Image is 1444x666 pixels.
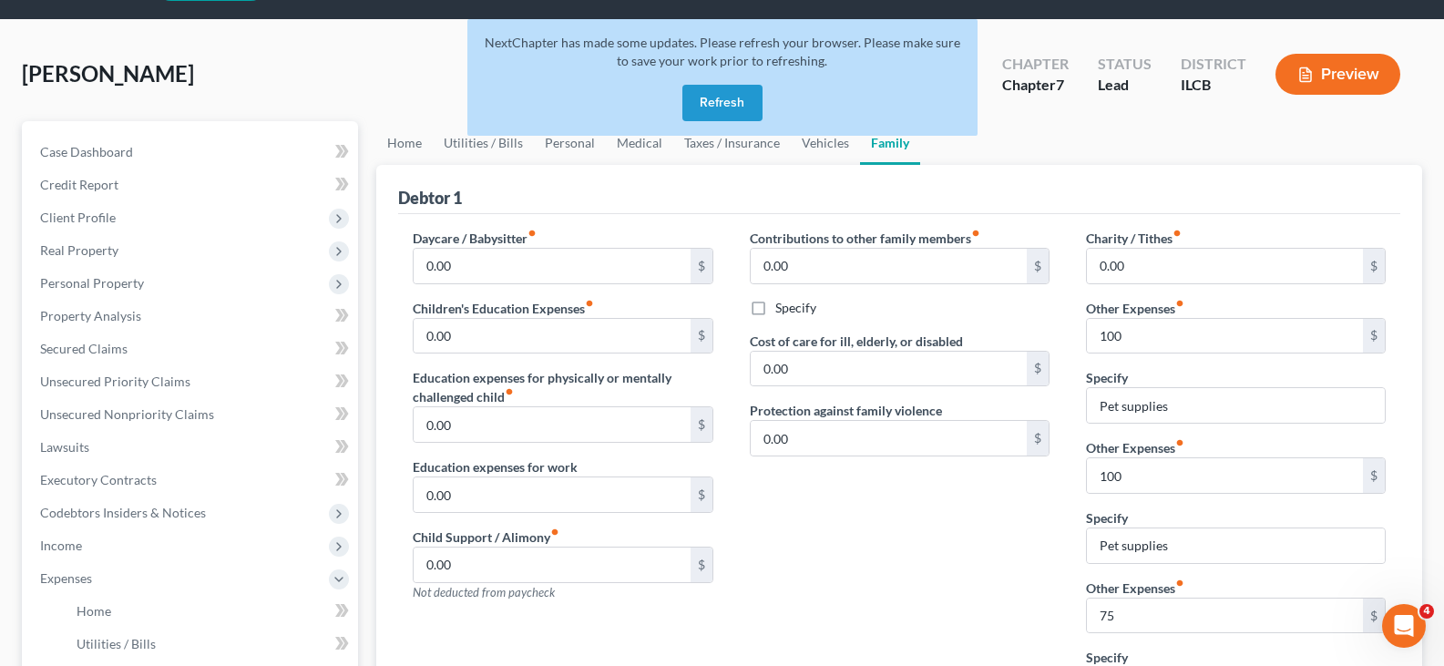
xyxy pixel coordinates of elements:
div: $ [1363,319,1385,353]
span: Unsecured Nonpriority Claims [40,406,214,422]
input: -- [414,477,690,512]
i: fiber_manual_record [1173,229,1182,238]
span: Income [40,538,82,553]
div: $ [1027,421,1049,456]
span: Credit Report [40,177,118,192]
label: Specify [1086,368,1128,387]
div: $ [1363,458,1385,493]
div: Lead [1098,75,1152,96]
span: Lawsuits [40,439,89,455]
input: -- [1087,599,1363,633]
input: -- [751,352,1027,386]
a: Home [62,595,358,628]
span: Codebtors Insiders & Notices [40,505,206,520]
label: Specify [1086,508,1128,528]
a: Home [376,121,433,165]
input: -- [414,548,690,582]
label: Charity / Tithes [1086,229,1182,248]
div: $ [691,249,712,283]
div: Status [1098,54,1152,75]
input: -- [1087,249,1363,283]
a: Unsecured Nonpriority Claims [26,398,358,431]
div: $ [1027,249,1049,283]
label: Other Expenses [1086,438,1184,457]
span: Expenses [40,570,92,586]
div: $ [691,407,712,442]
label: Child Support / Alimony [413,528,559,547]
label: Daycare / Babysitter [413,229,537,248]
div: $ [691,319,712,353]
span: Executory Contracts [40,472,157,487]
input: -- [751,249,1027,283]
span: Real Property [40,242,118,258]
span: Case Dashboard [40,144,133,159]
span: Utilities / Bills [77,636,156,651]
div: $ [1027,352,1049,386]
label: Other Expenses [1086,299,1184,318]
i: fiber_manual_record [527,229,537,238]
span: 4 [1419,604,1434,619]
a: Unsecured Priority Claims [26,365,358,398]
label: Education expenses for work [413,457,578,476]
button: Refresh [682,85,763,121]
a: Property Analysis [26,300,358,333]
span: [PERSON_NAME] [22,60,194,87]
button: Preview [1275,54,1400,95]
a: Credit Report [26,169,358,201]
i: fiber_manual_record [1175,438,1184,447]
span: NextChapter has made some updates. Please refresh your browser. Please make sure to save your wor... [485,35,960,68]
span: Unsecured Priority Claims [40,374,190,389]
label: Specify [775,299,816,317]
span: Not deducted from paycheck [413,585,555,599]
span: Property Analysis [40,308,141,323]
a: Case Dashboard [26,136,358,169]
div: $ [1363,249,1385,283]
input: -- [414,407,690,442]
div: District [1181,54,1246,75]
div: $ [691,548,712,582]
div: Debtor 1 [398,187,462,209]
span: 7 [1056,76,1064,93]
label: Children's Education Expenses [413,299,594,318]
input: -- [414,249,690,283]
div: Chapter [1002,54,1069,75]
iframe: Intercom live chat [1382,604,1426,648]
label: Cost of care for ill, elderly, or disabled [750,332,963,351]
div: $ [691,477,712,512]
i: fiber_manual_record [550,528,559,537]
label: Education expenses for physically or mentally challenged child [413,368,712,406]
div: ILCB [1181,75,1246,96]
input: -- [1087,319,1363,353]
i: fiber_manual_record [971,229,980,238]
label: Contributions to other family members [750,229,980,248]
div: $ [1363,599,1385,633]
input: Specify... [1087,388,1385,423]
label: Protection against family violence [750,401,942,420]
span: Secured Claims [40,341,128,356]
input: -- [414,319,690,353]
a: Executory Contracts [26,464,358,497]
input: -- [751,421,1027,456]
i: fiber_manual_record [1175,299,1184,308]
a: Utilities / Bills [433,121,534,165]
input: Specify... [1087,528,1385,563]
a: Lawsuits [26,431,358,464]
span: Personal Property [40,275,144,291]
i: fiber_manual_record [585,299,594,308]
span: Client Profile [40,210,116,225]
i: fiber_manual_record [1175,579,1184,588]
div: Chapter [1002,75,1069,96]
i: fiber_manual_record [505,387,514,396]
a: Utilities / Bills [62,628,358,661]
label: Other Expenses [1086,579,1184,598]
span: Home [77,603,111,619]
input: -- [1087,458,1363,493]
a: Secured Claims [26,333,358,365]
